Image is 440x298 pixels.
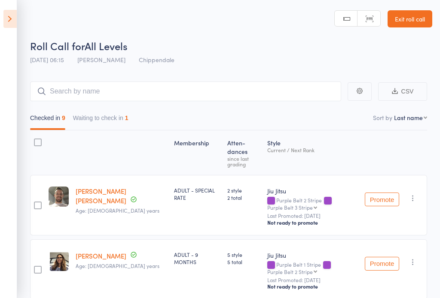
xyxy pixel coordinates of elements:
div: ADULT - 9 MONTHS [174,251,220,265]
button: Promote [365,257,399,271]
span: 5 style [227,251,260,258]
button: CSV [378,82,427,101]
span: Roll Call for [30,39,85,53]
button: Promote [365,193,399,206]
div: Style [264,134,361,171]
div: Jiu Jitsu [267,187,358,195]
div: Current / Next Rank [267,147,358,153]
div: Membership [171,134,224,171]
button: Checked in9 [30,110,65,130]
span: 2 style [227,187,260,194]
span: [DATE] 06:15 [30,55,64,64]
span: Age: [DEMOGRAPHIC_DATA] years [76,207,159,214]
div: 9 [62,114,65,121]
img: image1688462613.png [49,187,69,207]
span: Chippendale [139,55,174,64]
button: Waiting to check in1 [73,110,128,130]
div: Last name [394,113,423,122]
div: Jiu Jitsu [267,251,358,259]
small: Last Promoted: [DATE] [267,277,358,283]
span: 2 total [227,194,260,201]
a: [PERSON_NAME] [76,251,126,260]
span: [PERSON_NAME] [77,55,125,64]
input: Search by name [30,81,341,101]
span: 5 total [227,258,260,265]
label: Sort by [373,113,392,122]
div: since last grading [227,156,260,167]
div: Purple Belt 2 Stripe [267,197,358,210]
a: Exit roll call [388,10,432,27]
div: 1 [125,114,128,121]
div: Purple Belt 3 Stripe [267,205,313,210]
div: Atten­dances [224,134,263,171]
div: Purple Belt 1 Stripe [267,262,358,274]
div: Not ready to promote [267,219,358,226]
div: Not ready to promote [267,283,358,290]
div: ADULT - SPECIAL RATE [174,187,220,201]
div: Purple Belt 2 Stripe [267,269,313,274]
a: [PERSON_NAME] [PERSON_NAME] [76,187,126,205]
span: Age: [DEMOGRAPHIC_DATA] years [76,262,159,269]
small: Last Promoted: [DATE] [267,213,358,219]
img: image1688462846.png [49,251,69,271]
span: All Levels [85,39,128,53]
